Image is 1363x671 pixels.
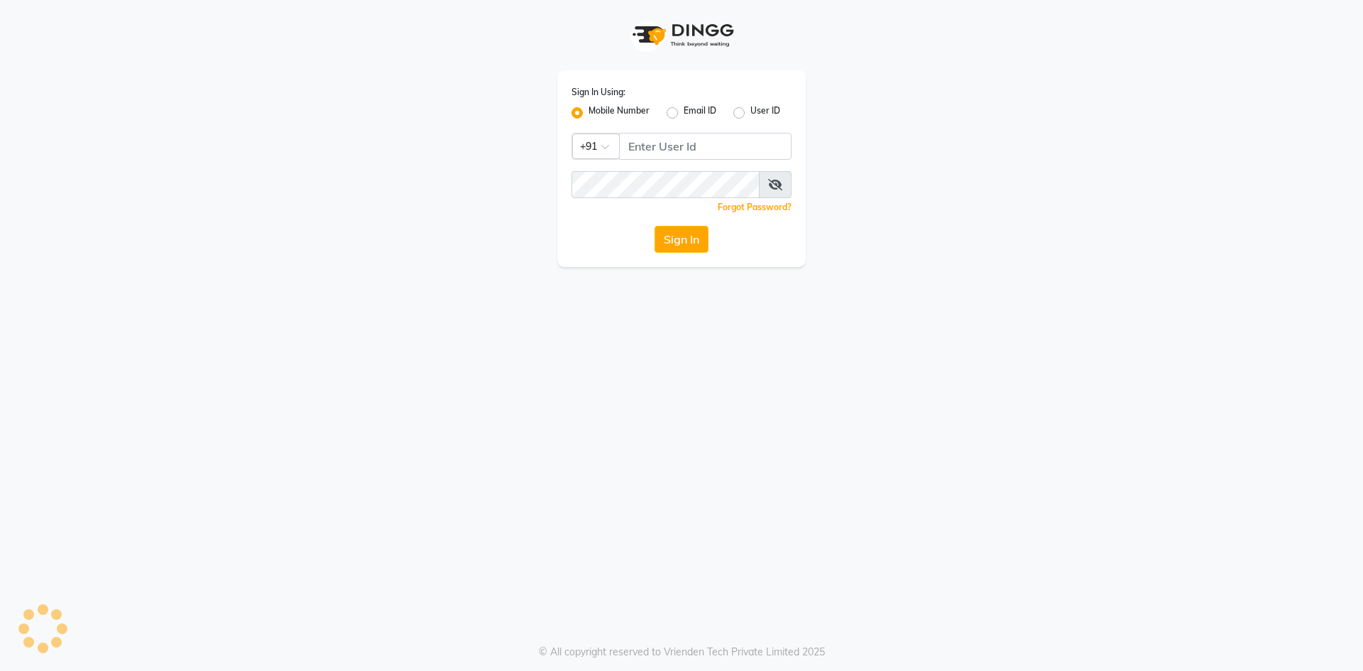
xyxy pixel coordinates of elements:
[589,104,650,121] label: Mobile Number
[571,86,625,99] label: Sign In Using:
[718,202,792,212] a: Forgot Password?
[625,14,738,56] img: logo1.svg
[684,104,716,121] label: Email ID
[619,133,792,160] input: Username
[750,104,780,121] label: User ID
[571,171,760,198] input: Username
[655,226,708,253] button: Sign In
